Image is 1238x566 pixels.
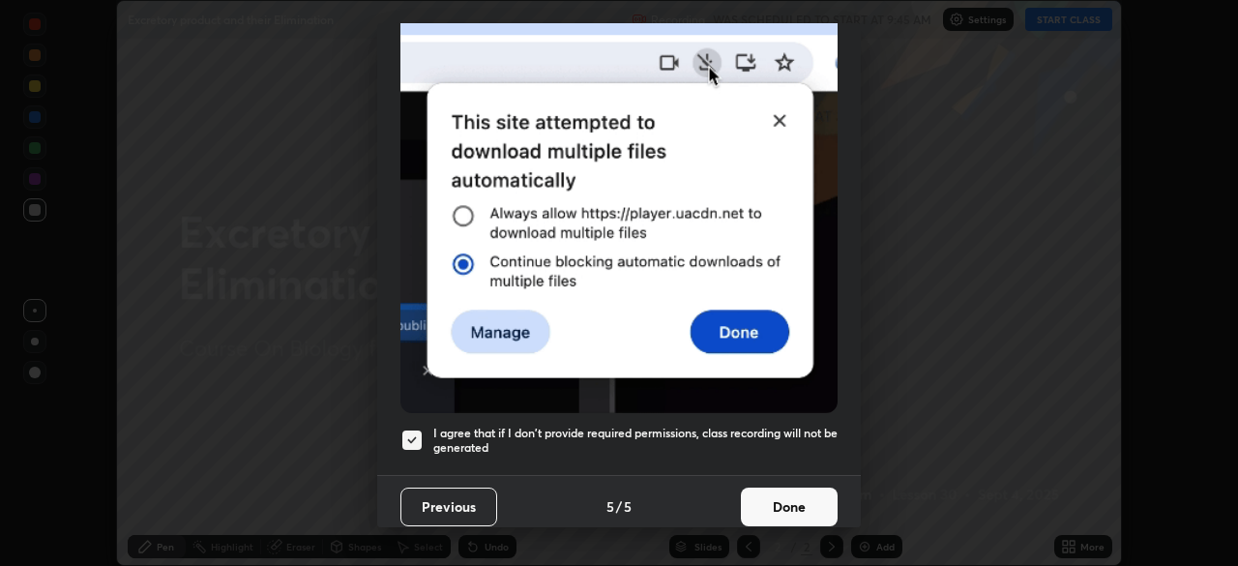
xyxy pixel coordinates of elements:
h4: 5 [624,496,632,517]
h5: I agree that if I don't provide required permissions, class recording will not be generated [433,426,838,456]
h4: 5 [606,496,614,517]
button: Done [741,488,838,526]
h4: / [616,496,622,517]
button: Previous [400,488,497,526]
